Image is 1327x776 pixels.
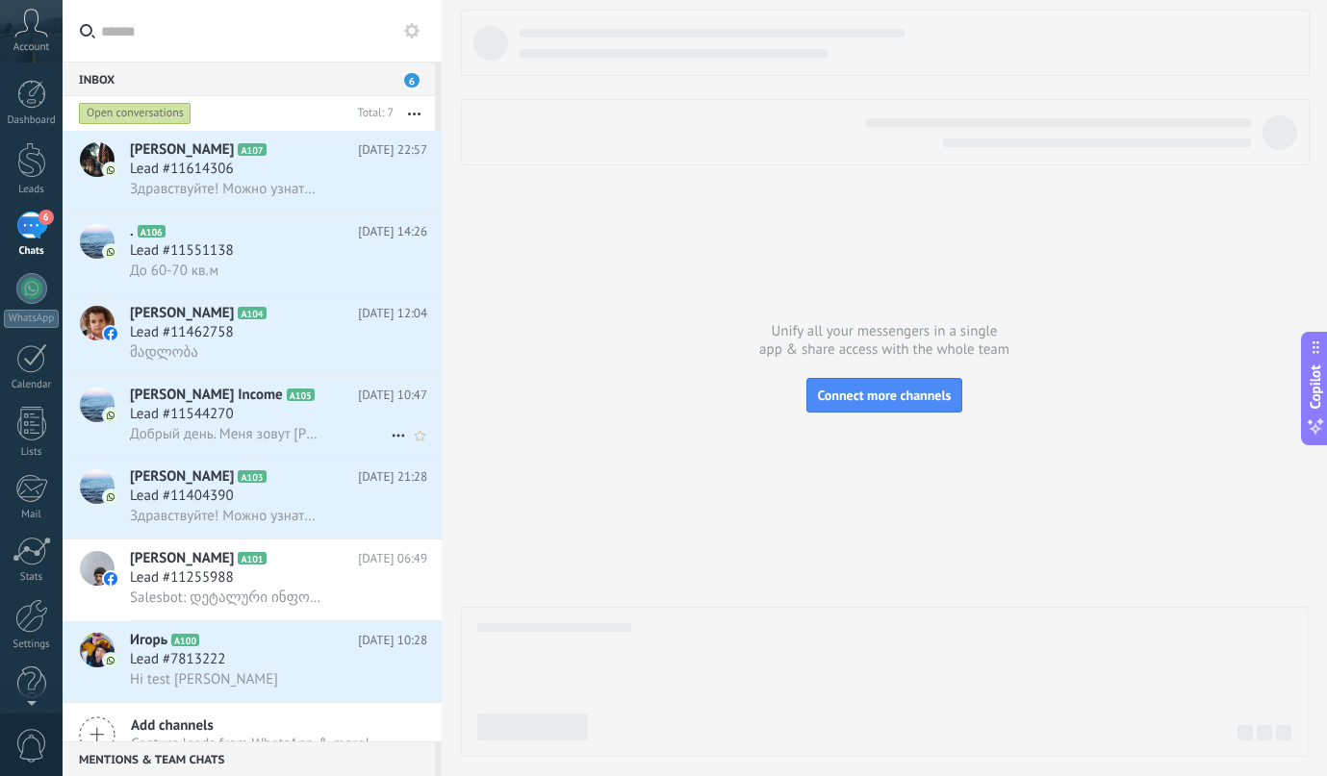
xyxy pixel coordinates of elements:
img: icon [104,654,117,667]
a: avataricon[PERSON_NAME]A104[DATE] 12:04Lead #11462758მადლობა [63,294,442,375]
span: Account [13,41,49,54]
span: Игорь [130,631,167,650]
span: Lead #7813222 [130,650,225,669]
span: Copilot [1306,364,1325,409]
span: [PERSON_NAME] [130,140,234,160]
a: avatariconИгорьA100[DATE] 10:28Lead #7813222Hi test [PERSON_NAME] [63,621,442,702]
span: До 60-70 кв.м [130,262,218,280]
div: Calendar [4,379,60,391]
span: A105 [287,388,315,401]
span: [DATE] 14:26 [358,222,427,241]
img: icon [104,163,117,177]
span: Lead #11255988 [130,568,234,588]
span: A100 [171,634,199,646]
span: Lead #11544270 [130,405,234,424]
span: A104 [238,307,266,319]
button: More [394,96,435,131]
img: icon [104,490,117,504]
a: avataricon[PERSON_NAME]A103[DATE] 21:28Lead #11404390Здравствуйте! Можно узнать об этом подробнее? [63,458,442,538]
div: Mentions & Team chats [63,741,435,776]
img: icon [104,327,117,340]
span: A103 [238,470,266,483]
span: Здравствуйте! Можно узнать об этом подробнее? [130,180,321,198]
span: [PERSON_NAME] [130,304,234,323]
div: Mail [4,509,60,521]
a: avataricon[PERSON_NAME]A101[DATE] 06:49Lead #11255988Salesbot: დეტალური ინფორმაციისთვის დაგვიკავშ... [63,539,442,620]
span: მადლობა [130,343,198,362]
img: icon [104,572,117,586]
button: Connect more channels [806,378,961,413]
span: [DATE] 10:28 [358,631,427,650]
span: Add channels [131,716,370,735]
div: Leads [4,184,60,196]
span: [DATE] 12:04 [358,304,427,323]
div: Total: 7 [350,104,394,123]
a: avataricon.A106[DATE] 14:26Lead #11551138До 60-70 кв.м [63,213,442,293]
img: icon [104,245,117,259]
div: WhatsApp [4,310,59,328]
span: Lead #11614306 [130,160,234,179]
span: Capture leads from WhatsApp & more! [131,735,370,753]
span: A106 [138,225,166,238]
span: A101 [238,552,266,564]
span: Lead #11462758 [130,323,234,342]
span: Lead #11551138 [130,241,234,261]
span: Connect more channels [817,387,951,404]
div: Settings [4,638,60,651]
span: Salesbot: დეტალური ინფორმაციისთვის დაგვიკავშირდით 📞[PHONE_NUMBER] Contact us for detailed informa... [130,588,321,607]
span: 6 [404,73,420,88]
span: Hi test [PERSON_NAME] [130,670,278,688]
span: Здравствуйте! Можно узнать об этом подробнее? [130,507,321,525]
span: [DATE] 06:49 [358,549,427,568]
span: . [130,222,134,241]
a: avataricon[PERSON_NAME]A107[DATE] 22:57Lead #11614306Здравствуйте! Можно узнать об этом подробнее? [63,131,442,212]
span: [DATE] 10:47 [358,386,427,405]
div: Dashboard [4,114,60,127]
span: [PERSON_NAME] [130,467,234,487]
div: Lists [4,446,60,459]
div: Stats [4,571,60,584]
span: Lead #11404390 [130,487,234,506]
div: Chats [4,245,60,258]
span: Добрый день. Меня зовут [PERSON_NAME]. Вы интересовались покупкой таунхауса в [GEOGRAPHIC_DATA]. ... [130,425,321,443]
div: Open conversations [79,102,191,125]
img: icon [104,409,117,422]
a: avataricon[PERSON_NAME] IncomeA105[DATE] 10:47Lead #11544270Добрый день. Меня зовут [PERSON_NAME]... [63,376,442,457]
span: [DATE] 21:28 [358,467,427,487]
span: [DATE] 22:57 [358,140,427,160]
span: [PERSON_NAME] [130,549,234,568]
div: Inbox [63,62,435,96]
span: 6 [38,210,54,225]
span: [PERSON_NAME] Income [130,386,283,405]
span: A107 [238,143,266,156]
